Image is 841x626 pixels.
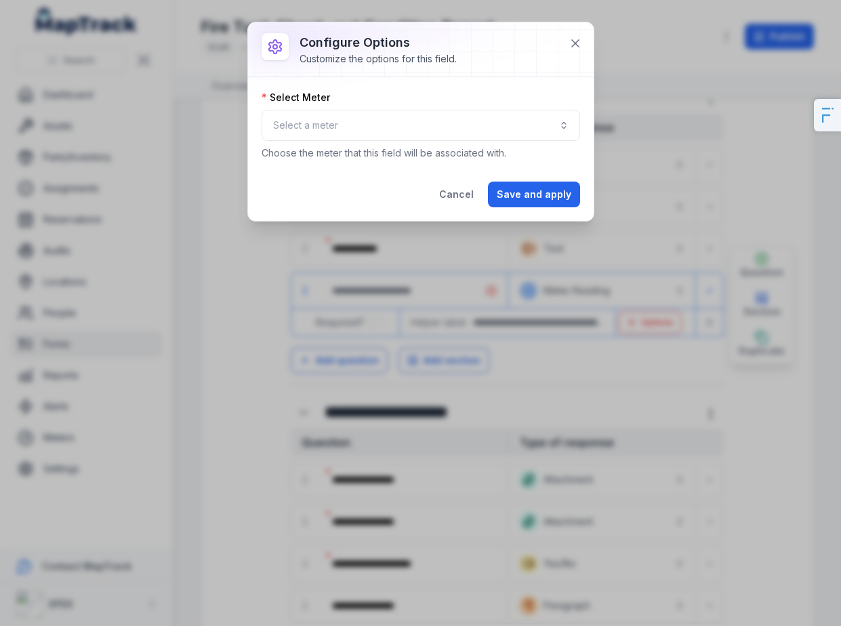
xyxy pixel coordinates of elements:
[430,182,483,207] button: Cancel
[300,52,457,66] div: Customize the options for this field.
[262,91,330,104] label: Select Meter
[262,110,580,141] button: Select a meter
[300,33,457,52] h3: Configure options
[488,182,580,207] button: Save and apply
[262,146,580,160] p: Choose the meter that this field will be associated with.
